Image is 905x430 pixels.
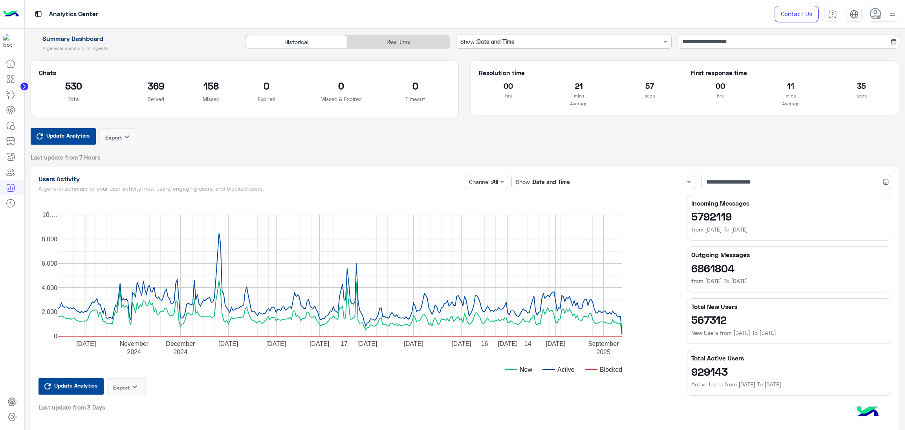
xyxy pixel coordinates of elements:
[498,340,517,347] text: [DATE]
[309,340,329,347] text: [DATE]
[33,9,43,19] img: tab
[38,186,462,192] h5: A general summary of your user activity: new users, engaging users, and blocked users.
[130,382,139,391] i: keyboard_arrow_down
[107,378,146,395] button: Exportkeyboard_arrow_down
[596,348,610,355] text: 2025
[620,92,679,100] p: secs
[691,92,750,100] p: hrs
[481,340,488,347] text: 16
[546,340,565,347] text: [DATE]
[39,69,451,77] h5: Chats
[479,79,538,92] h2: 00
[38,195,673,384] svg: A chart.
[42,211,57,218] text: 10,…
[887,9,897,19] img: profile
[691,251,887,259] h5: Outgoing Messages
[41,235,57,242] text: 8,000
[850,10,859,19] img: tab
[31,35,236,42] h1: Summary Dashboard
[691,277,887,285] h6: from [DATE] To [DATE]
[31,153,101,161] span: Last update from 7 Hours
[691,210,887,222] h2: 5792119
[479,100,679,108] p: Average
[691,262,887,274] h2: 6861804
[854,399,881,426] img: hulul-logo.png
[38,175,462,183] h1: Users Activity
[313,79,368,92] h2: 0
[3,6,19,22] img: Logo
[39,95,109,103] p: Total
[691,329,887,337] h6: New Users from [DATE] To [DATE]
[231,79,302,92] h2: 0
[41,260,57,266] text: 6,000
[380,79,451,92] h2: 0
[119,340,148,347] text: November
[54,333,57,340] text: 0
[600,366,622,373] text: Blocked
[44,130,92,141] span: Update Analytics
[52,380,99,391] span: Update Analytics
[761,92,820,100] p: mins
[691,313,887,326] h2: 567312
[557,366,575,373] text: Active
[550,79,608,92] h2: 21
[824,6,840,22] a: tab
[550,92,608,100] p: mins
[691,226,887,233] h6: from [DATE] To [DATE]
[832,79,891,92] h2: 35
[828,10,837,19] img: tab
[403,340,423,347] text: [DATE]
[313,95,368,103] p: Missed & Expired
[479,69,679,77] h5: Resolution time
[49,9,98,20] p: Analytics Center
[121,95,191,103] p: Served
[380,95,451,103] p: Timeout
[203,79,220,92] h2: 158
[218,340,238,347] text: [DATE]
[479,92,538,100] p: hrs
[451,340,471,347] text: [DATE]
[341,340,348,347] text: 17
[99,128,138,145] button: Exportkeyboard_arrow_down
[348,35,450,49] div: Real time
[775,6,819,22] a: Contact Us
[38,403,105,411] span: Last update from 3 Days
[620,79,679,92] h2: 57
[39,79,109,92] h2: 530
[173,348,187,355] text: 2024
[691,79,750,92] h2: 00
[76,340,96,347] text: [DATE]
[31,45,236,51] h5: A general summary of agents
[245,35,347,49] div: Historical
[31,128,96,145] button: Update Analytics
[524,340,531,347] text: 14
[231,95,302,103] p: Expired
[832,92,891,100] p: secs
[121,79,191,92] h2: 369
[357,340,377,347] text: [DATE]
[691,380,887,388] h6: Active Users from [DATE] To [DATE]
[203,95,220,103] p: Missed
[588,340,619,347] text: September
[3,34,17,48] img: 1403182699927242
[691,199,887,207] h5: Incoming Messages
[127,348,141,355] text: 2024
[122,132,132,141] i: keyboard_arrow_down
[266,340,286,347] text: [DATE]
[41,309,57,315] text: 2,000
[691,354,887,362] h5: Total Active Users
[520,366,532,373] text: New
[691,365,887,378] h2: 929143
[41,284,57,291] text: 4,000
[691,100,891,108] p: Average
[761,79,820,92] h2: 11
[166,340,195,347] text: December
[691,69,891,77] h5: First response time
[38,378,104,395] button: Update Analytics
[691,303,887,311] h5: Total New Users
